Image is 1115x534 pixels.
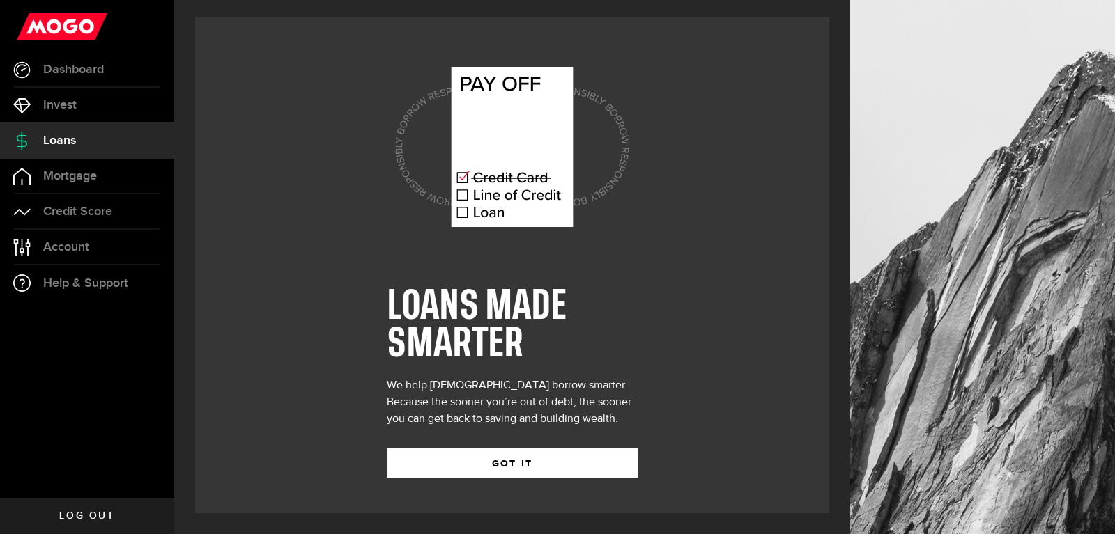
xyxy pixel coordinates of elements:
[43,205,112,218] span: Credit Score
[43,134,76,147] span: Loans
[387,448,638,478] button: GOT IT
[43,277,128,290] span: Help & Support
[59,511,114,521] span: Log out
[387,288,638,363] h1: LOANS MADE SMARTER
[43,241,89,253] span: Account
[387,377,638,427] div: We help [DEMOGRAPHIC_DATA] borrow smarter. Because the sooner you’re out of debt, the sooner you ...
[43,63,104,76] span: Dashboard
[43,170,97,182] span: Mortgage
[43,99,77,111] span: Invest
